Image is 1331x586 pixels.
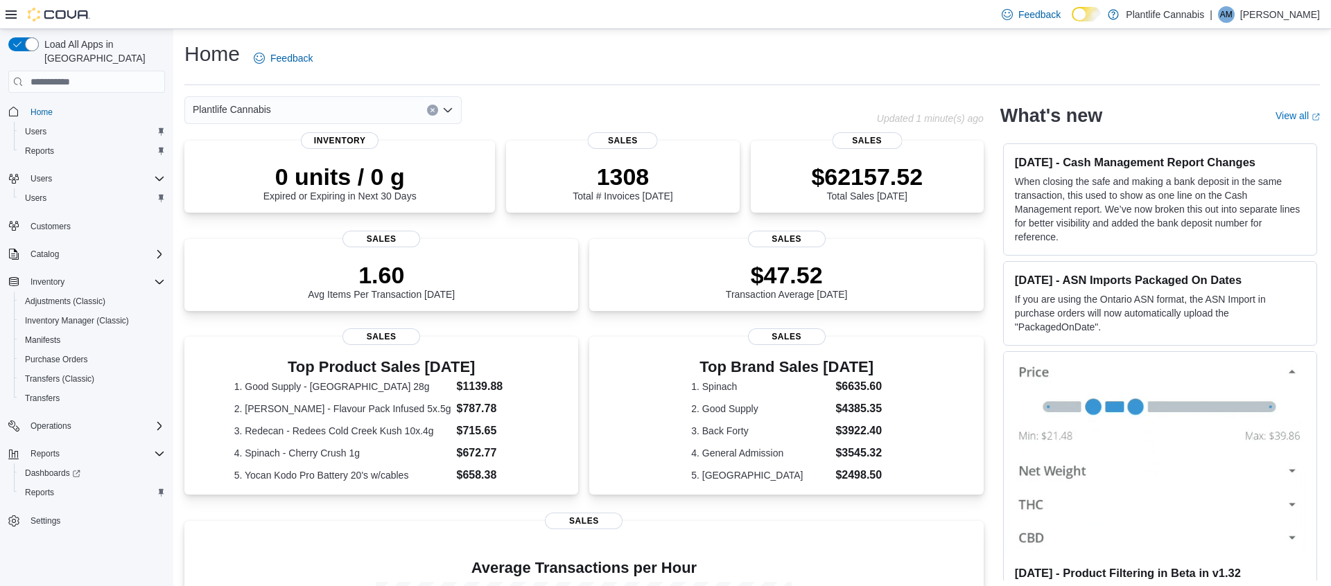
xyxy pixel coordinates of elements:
span: Sales [342,328,420,345]
button: Home [3,101,171,121]
dt: 1. Good Supply - [GEOGRAPHIC_DATA] 28g [234,380,451,393]
h1: Home [184,40,240,68]
a: Users [19,123,52,140]
a: Feedback [248,44,318,72]
span: Inventory [301,132,379,149]
a: Home [25,104,58,121]
button: Users [25,170,58,187]
button: Customers [3,216,171,236]
dd: $2498.50 [835,467,882,483]
button: Inventory [25,274,70,290]
span: Catalog [31,249,59,260]
span: Reports [25,445,165,462]
span: Reports [25,487,54,498]
div: Avg Items Per Transaction [DATE] [308,261,455,300]
p: [PERSON_NAME] [1240,6,1320,23]
dd: $658.38 [456,467,528,483]
dt: 2. [PERSON_NAME] - Flavour Pack Infused 5x.5g [234,402,451,416]
span: Sales [588,132,658,149]
span: Catalog [25,246,165,263]
span: Reports [19,143,165,159]
a: Reports [19,143,60,159]
dd: $6635.60 [835,378,882,395]
button: Transfers [14,389,171,408]
p: 1308 [573,163,672,190]
span: Inventory Manager (Classic) [25,315,129,326]
span: Purchase Orders [25,354,88,365]
span: Customers [31,221,71,232]
span: Adjustments (Classic) [25,296,105,307]
p: When closing the safe and making a bank deposit in the same transaction, this used to show as one... [1015,175,1305,244]
span: AM [1220,6,1233,23]
span: Feedback [270,51,313,65]
svg: External link [1312,113,1320,121]
img: Cova [28,8,90,21]
a: Inventory Manager (Classic) [19,312,134,329]
a: Customers [25,218,76,235]
div: Abbie Mckie [1218,6,1235,23]
dd: $3922.40 [835,423,882,439]
h4: Average Transactions per Hour [195,560,973,576]
a: Manifests [19,332,66,348]
span: Reports [25,145,54,157]
dd: $787.78 [456,400,528,417]
a: Dashboards [19,465,86,481]
button: Operations [25,418,77,434]
span: Reports [19,484,165,501]
span: Inventory [25,274,165,290]
div: Expired or Expiring in Next 30 Days [263,163,417,202]
div: Total Sales [DATE] [811,163,923,202]
dd: $3545.32 [835,445,882,461]
span: Users [31,173,52,184]
span: Transfers (Classic) [25,373,94,384]
span: Users [19,123,165,140]
a: Settings [25,513,66,529]
dt: 4. Spinach - Cherry Crush 1g [234,446,451,460]
div: Transaction Average [DATE] [726,261,848,300]
span: Users [25,193,46,204]
span: Transfers [19,390,165,407]
button: Adjustments (Classic) [14,292,171,311]
span: Dashboards [19,465,165,481]
a: Adjustments (Classic) [19,293,111,310]
button: Settings [3,510,171,531]
a: Transfers [19,390,65,407]
span: Transfers [25,393,60,404]
p: | [1210,6,1212,23]
span: Manifests [25,335,60,346]
span: Home [31,107,53,118]
h3: Top Brand Sales [DATE] [691,359,882,375]
span: Sales [748,231,826,247]
dd: $715.65 [456,423,528,439]
button: Transfers (Classic) [14,369,171,389]
button: Reports [25,445,65,462]
span: Dark Mode [1072,21,1072,22]
span: Transfers (Classic) [19,371,165,387]
p: $62157.52 [811,163,923,190]
span: Dashboards [25,468,80,479]
span: Operations [31,420,71,432]
div: Total # Invoices [DATE] [573,163,672,202]
span: Users [25,126,46,137]
span: Sales [832,132,902,149]
span: Settings [25,512,165,529]
h3: [DATE] - ASN Imports Packaged On Dates [1015,273,1305,287]
dd: $1139.88 [456,378,528,395]
span: Load All Apps in [GEOGRAPHIC_DATA] [39,37,165,65]
input: Dark Mode [1072,7,1101,21]
h3: [DATE] - Product Filtering in Beta in v1.32 [1015,566,1305,580]
span: Users [19,190,165,206]
dd: $672.77 [456,445,528,461]
h2: What's new [1000,105,1102,127]
button: Users [14,188,171,208]
button: Users [14,122,171,141]
span: Sales [342,231,420,247]
button: Inventory Manager (Classic) [14,311,171,330]
button: Reports [14,141,171,161]
dt: 3. Back Forty [691,424,830,438]
p: If you are using the Ontario ASN format, the ASN Import in purchase orders will now automatically... [1015,292,1305,334]
p: Plantlife Cannabis [1126,6,1204,23]
span: Sales [545,513,623,529]
dt: 5. Yocan Kodo Pro Battery 20's w/cables [234,468,451,482]
button: Clear input [427,105,438,116]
